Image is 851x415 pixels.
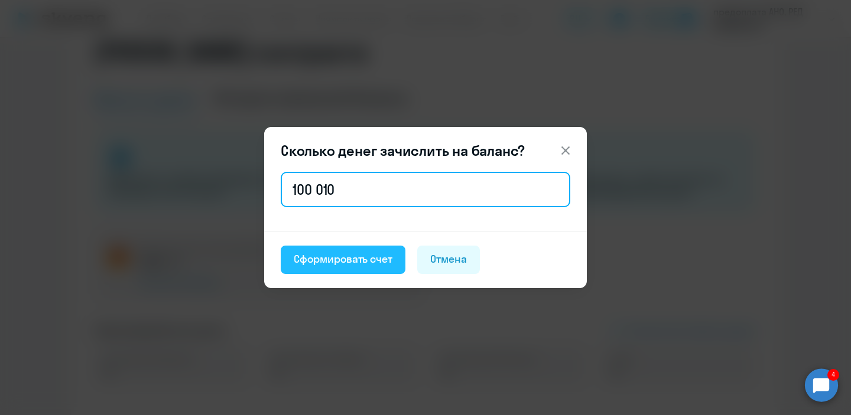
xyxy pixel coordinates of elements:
[264,141,587,160] header: Сколько денег зачислить на баланс?
[430,251,467,267] div: Отмена
[294,251,392,267] div: Сформировать счет
[417,246,480,274] button: Отмена
[281,172,570,207] input: 1 000 000 000 ₽
[281,246,405,274] button: Сформировать счет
